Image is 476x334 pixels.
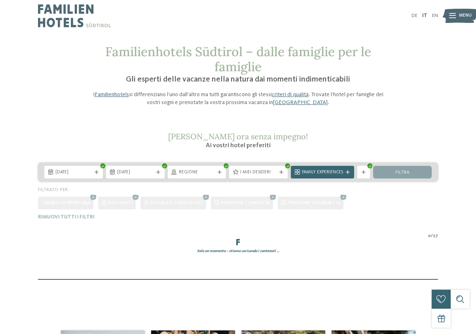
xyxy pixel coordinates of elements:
span: [DATE] [117,169,154,176]
span: Regione [179,169,215,176]
span: / [431,233,433,239]
span: [PERSON_NAME] ora senza impegno! [168,131,308,141]
a: [GEOGRAPHIC_DATA] [273,100,328,105]
span: Menu [459,13,472,19]
div: Solo un momento – stiamo caricando i contenuti … [35,249,441,254]
span: Familienhotels Südtirol – dalle famiglie per le famiglie [105,44,371,75]
span: Gli esperti delle vacanze nella natura dai momenti indimenticabili [126,76,350,83]
span: I miei desideri [240,169,277,176]
span: 0 [428,233,431,239]
a: criteri di qualità [272,92,309,97]
span: [DATE] [55,169,92,176]
span: 27 [433,233,438,239]
a: Familienhotels [95,92,129,97]
span: Ai vostri hotel preferiti [206,142,271,149]
a: IT [422,13,427,18]
p: I si differenziano l’uno dall’altro ma tutti garantiscono gli stessi . Trovate l’hotel per famigl... [88,91,389,106]
span: Family Experiences [302,169,343,176]
a: EN [432,13,438,18]
a: DE [412,13,417,18]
